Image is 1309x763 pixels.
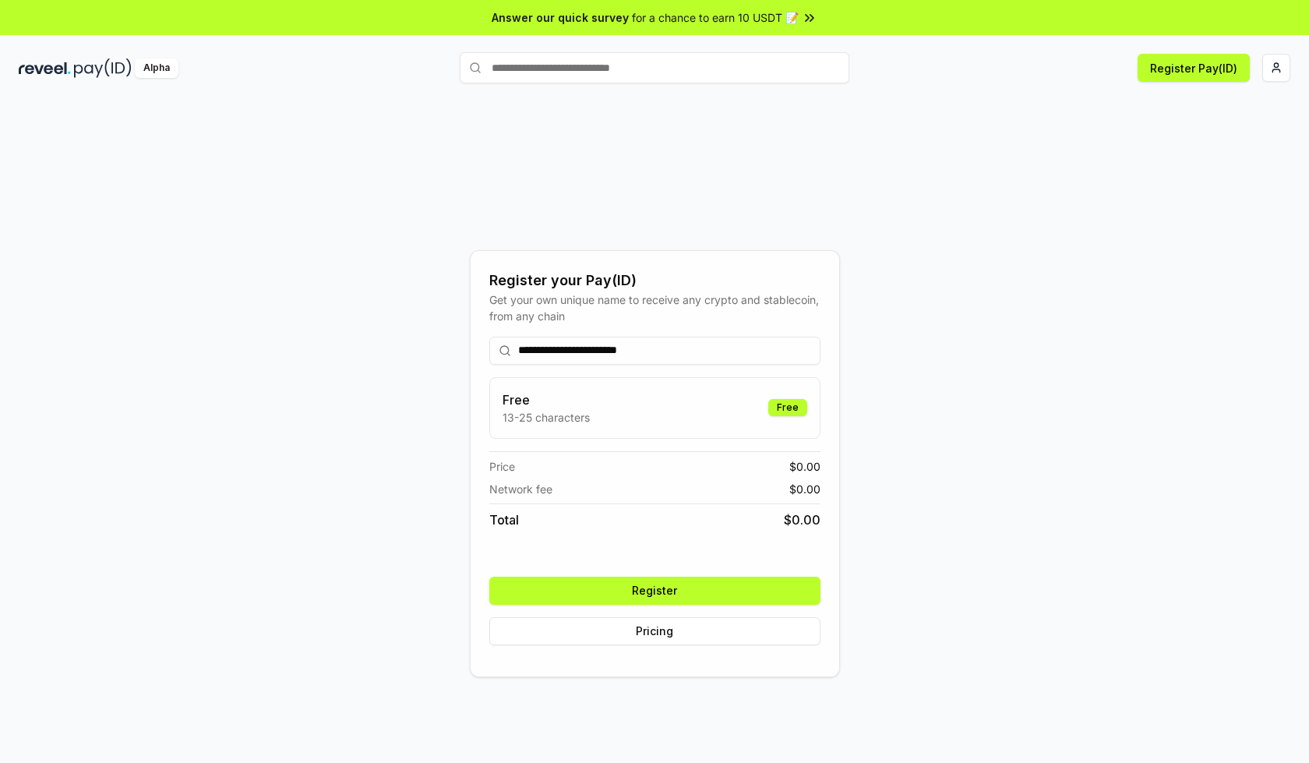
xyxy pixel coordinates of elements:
span: for a chance to earn 10 USDT 📝 [632,9,799,26]
div: Alpha [135,58,178,78]
span: Network fee [489,481,552,497]
button: Pricing [489,617,820,645]
span: Answer our quick survey [492,9,629,26]
img: pay_id [74,58,132,78]
button: Register Pay(ID) [1138,54,1250,82]
span: Total [489,510,519,529]
h3: Free [503,390,590,409]
span: Price [489,458,515,475]
span: $ 0.00 [784,510,820,529]
div: Register your Pay(ID) [489,270,820,291]
p: 13-25 characters [503,409,590,426]
div: Get your own unique name to receive any crypto and stablecoin, from any chain [489,291,820,324]
img: reveel_dark [19,58,71,78]
button: Register [489,577,820,605]
div: Free [768,399,807,416]
span: $ 0.00 [789,458,820,475]
span: $ 0.00 [789,481,820,497]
